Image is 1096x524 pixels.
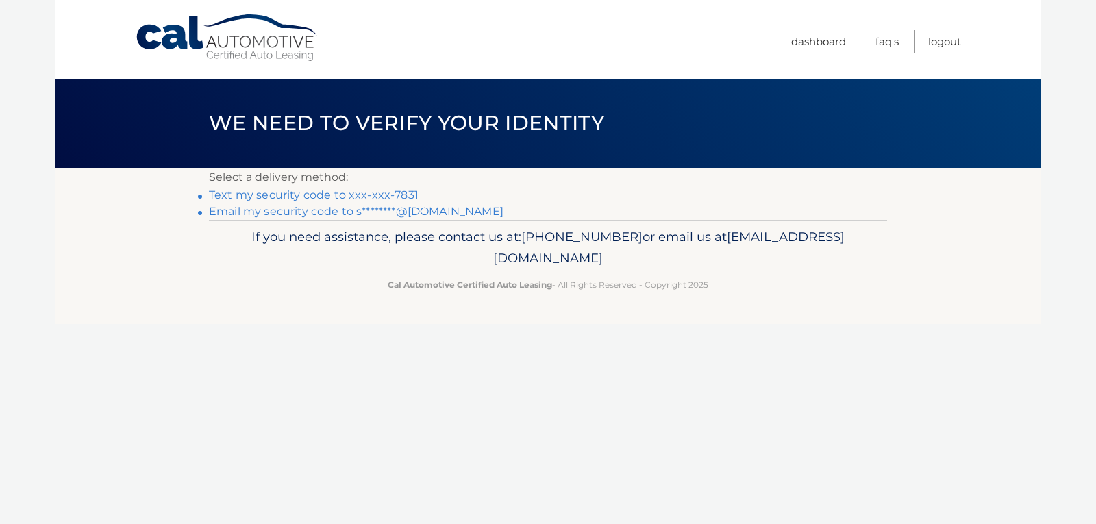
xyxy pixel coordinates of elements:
span: We need to verify your identity [209,110,604,136]
p: - All Rights Reserved - Copyright 2025 [218,277,878,292]
a: FAQ's [875,30,899,53]
span: [PHONE_NUMBER] [521,229,643,245]
p: If you need assistance, please contact us at: or email us at [218,226,878,270]
a: Email my security code to s********@[DOMAIN_NAME] [209,205,503,218]
a: Text my security code to xxx-xxx-7831 [209,188,419,201]
p: Select a delivery method: [209,168,887,187]
a: Logout [928,30,961,53]
a: Cal Automotive [135,14,320,62]
a: Dashboard [791,30,846,53]
strong: Cal Automotive Certified Auto Leasing [388,279,552,290]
